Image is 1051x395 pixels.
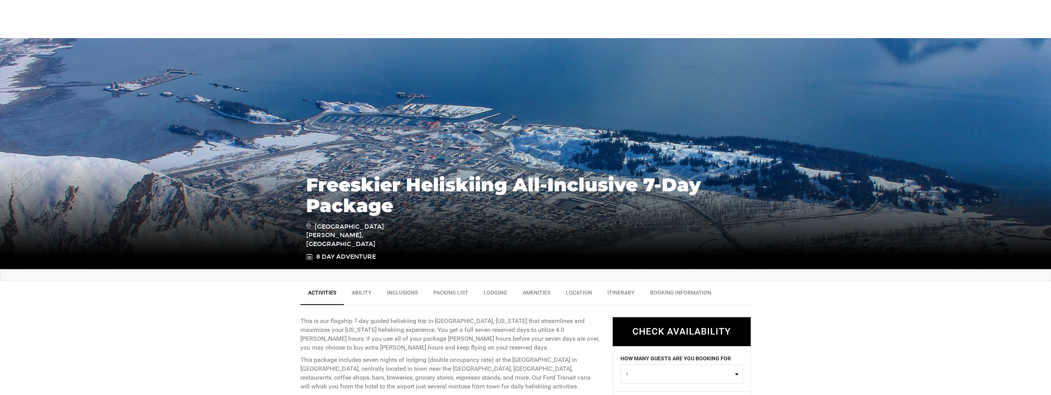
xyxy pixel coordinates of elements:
h1: Freeskier Heliskiing All-Inclusive 7-Day Package [306,174,745,216]
a: Packing List [426,285,476,304]
p: This is our flagship 7-day guided heliskiing trip in [GEOGRAPHIC_DATA], [US_STATE] that streamlin... [300,317,601,352]
label: HOW MANY GUESTS ARE YOU BOOKING FOR [620,354,731,364]
a: Itinerary [600,285,642,304]
a: Inclusions [379,285,426,304]
a: BOOKING INFORMATION [642,285,719,304]
span: CHECK AVAILABILITY [632,326,731,337]
button: 1 [620,364,743,383]
a: Ability [344,285,379,304]
a: Activities [300,285,344,305]
a: Lodging [476,285,515,304]
span: 8 Day Adventure [316,253,376,261]
p: This package includes seven nights of lodging (double occupancy rate) at the [GEOGRAPHIC_DATA] in... [300,356,601,391]
span: 1 [625,370,733,378]
a: Amenities [515,285,558,304]
span: [GEOGRAPHIC_DATA][PERSON_NAME], [GEOGRAPHIC_DATA] [306,222,416,249]
a: Location [558,285,600,304]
